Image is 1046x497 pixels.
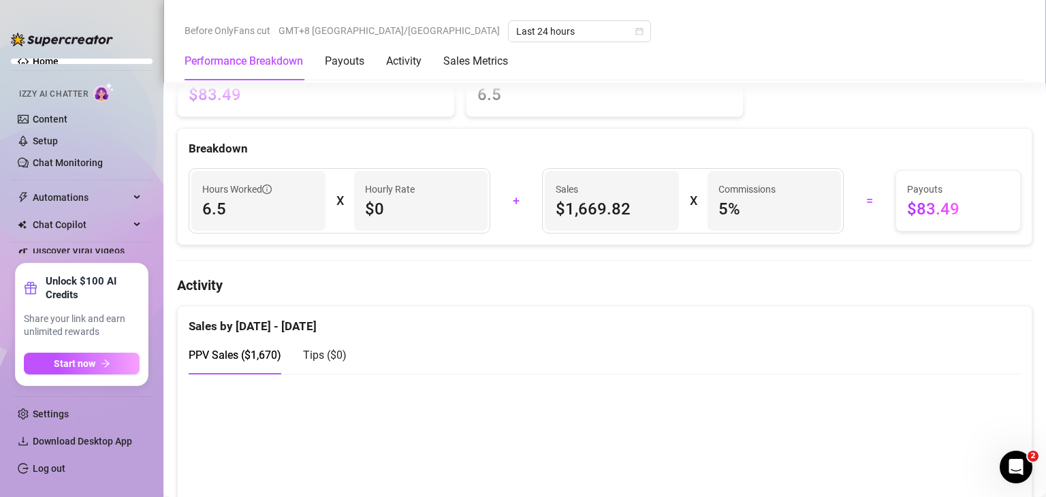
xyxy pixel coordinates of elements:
[54,358,95,369] span: Start now
[33,157,103,168] a: Chat Monitoring
[33,135,58,146] a: Setup
[498,190,534,212] div: +
[386,53,422,69] div: Activity
[177,276,1032,295] h4: Activity
[1000,451,1032,483] iframe: Intercom live chat
[635,27,644,35] span: calendar
[303,349,347,362] span: Tips ( $0 )
[336,190,343,212] div: X
[93,82,114,102] img: AI Chatter
[907,198,1009,220] span: $83.49
[11,33,113,46] img: logo-BBDzfeDw.svg
[852,190,887,212] div: =
[24,312,140,339] span: Share your link and earn unlimited rewards
[1028,451,1039,462] span: 2
[443,53,508,69] div: Sales Metrics
[33,214,129,236] span: Chat Copilot
[33,56,59,67] a: Home
[718,182,776,197] article: Commissions
[325,53,364,69] div: Payouts
[18,436,29,447] span: download
[189,306,1021,336] div: Sales by [DATE] - [DATE]
[33,245,125,256] a: Discover Viral Videos
[46,274,140,302] strong: Unlock $100 AI Credits
[718,198,831,220] span: 5 %
[24,353,140,374] button: Start nowarrow-right
[262,185,272,194] span: info-circle
[18,220,27,229] img: Chat Copilot
[202,198,315,220] span: 6.5
[185,53,303,69] div: Performance Breakdown
[33,463,65,474] a: Log out
[189,140,1021,158] div: Breakdown
[690,190,697,212] div: X
[33,408,69,419] a: Settings
[365,182,415,197] article: Hourly Rate
[24,281,37,295] span: gift
[189,349,281,362] span: PPV Sales ( $1,670 )
[101,359,110,368] span: arrow-right
[18,192,29,203] span: thunderbolt
[33,436,132,447] span: Download Desktop App
[189,84,443,106] span: $83.49
[33,114,67,125] a: Content
[477,84,732,106] span: 6.5
[19,88,88,101] span: Izzy AI Chatter
[33,187,129,208] span: Automations
[365,198,477,220] span: $0
[556,198,668,220] span: $1,669.82
[556,182,668,197] span: Sales
[516,21,643,42] span: Last 24 hours
[279,20,500,41] span: GMT+8 [GEOGRAPHIC_DATA]/[GEOGRAPHIC_DATA]
[202,182,272,197] span: Hours Worked
[907,182,1009,197] span: Payouts
[185,20,270,41] span: Before OnlyFans cut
